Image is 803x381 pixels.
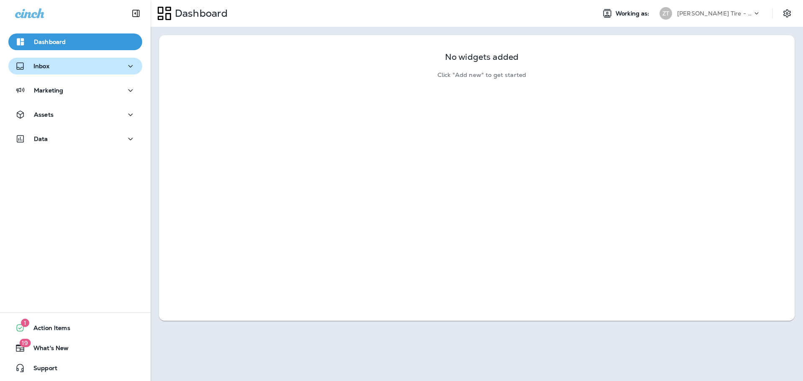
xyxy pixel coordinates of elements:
p: Dashboard [34,38,66,45]
p: Assets [34,111,54,118]
span: Working as: [616,10,651,17]
p: No widgets added [445,54,519,61]
span: What's New [25,345,69,355]
span: Action Items [25,325,70,335]
button: Settings [780,6,795,21]
button: Inbox [8,58,142,74]
button: 19What's New [8,340,142,356]
button: 1Action Items [8,320,142,336]
span: Support [25,365,57,375]
button: Data [8,130,142,147]
p: Dashboard [171,7,228,20]
button: Assets [8,106,142,123]
div: ZT [660,7,672,20]
button: Collapse Sidebar [124,5,148,22]
p: [PERSON_NAME] Tire - [GEOGRAPHIC_DATA] [677,10,752,17]
button: Support [8,360,142,376]
p: Data [34,136,48,142]
p: Marketing [34,87,63,94]
span: 19 [19,339,31,347]
span: 1 [21,319,29,327]
p: Click "Add new" to get started [437,72,526,79]
button: Marketing [8,82,142,99]
p: Inbox [33,63,49,69]
button: Dashboard [8,33,142,50]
